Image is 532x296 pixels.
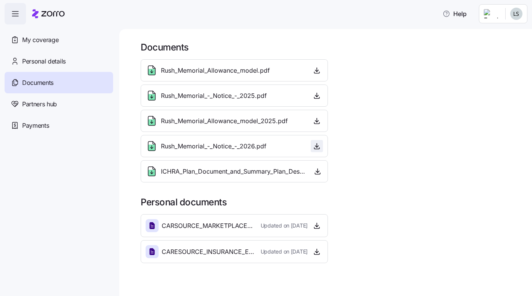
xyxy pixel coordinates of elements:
a: Partners hub [5,93,113,115]
img: dcd99f923b7587cf5e8875b9738c01e5 [510,8,522,20]
span: Rush_Memorial_-_Notice_-_2026.pdf [161,141,266,151]
h1: Personal documents [141,196,521,208]
span: CARSOURCE_MARKETPLACE_SILVER_INSURANCE_09112024.pdf [162,221,255,231]
a: Payments [5,115,113,136]
a: Documents [5,72,113,93]
span: Documents [22,78,54,88]
span: Rush_Memorial_-_Notice_-_2025.pdf [161,91,267,101]
span: Rush_Memorial_Allowance_model_2025.pdf [161,116,288,126]
span: My coverage [22,35,58,45]
span: CARESOURCE_INSURANCE_EMAIL_CONFIRMATION_FOR_2025.pdf [162,247,255,257]
a: My coverage [5,29,113,50]
h1: Documents [141,41,521,53]
img: Employer logo [484,9,499,18]
span: Updated on [DATE] [261,248,308,255]
span: Payments [22,121,49,130]
span: Partners hub [22,99,57,109]
button: Help [436,6,473,21]
span: Personal details [22,57,66,66]
span: Help [443,9,467,18]
a: Personal details [5,50,113,72]
span: Rush_Memorial_Allowance_model.pdf [161,66,270,75]
span: Updated on [DATE] [261,222,308,229]
span: ICHRA_Plan_Document_and_Summary_Plan_Description_-_2026.pdf [161,167,306,176]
